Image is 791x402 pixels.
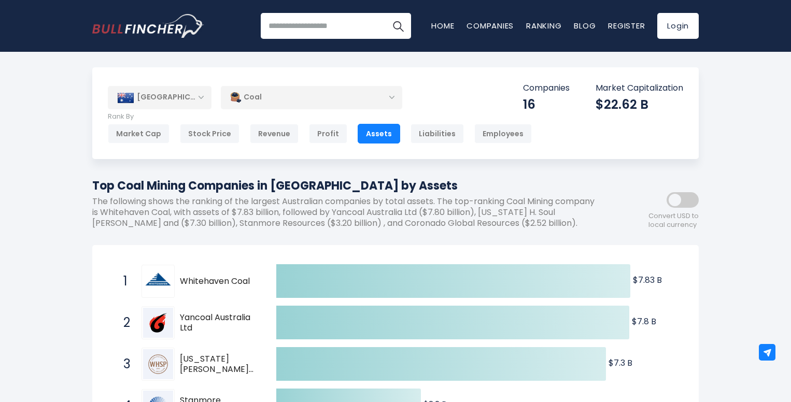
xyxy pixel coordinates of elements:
[657,13,699,39] a: Login
[358,124,400,143] div: Assets
[385,13,411,39] button: Search
[118,314,129,332] span: 2
[92,14,204,38] img: Bullfincher logo
[632,315,656,327] text: $7.8 B
[180,354,258,376] span: [US_STATE][PERSON_NAME] Soul [PERSON_NAME] and
[596,83,683,94] p: Market Capitalization
[180,312,258,334] span: Yancoal Australia Ltd
[108,112,532,121] p: Rank By
[633,274,662,286] text: $7.83 B
[143,349,173,379] img: Washington H. Soul Pattinson and
[523,83,570,94] p: Companies
[118,355,129,373] span: 3
[526,20,561,31] a: Ranking
[108,86,211,109] div: [GEOGRAPHIC_DATA]
[250,124,299,143] div: Revenue
[92,14,204,38] a: Go to homepage
[609,357,632,369] text: $7.3 B
[608,20,645,31] a: Register
[92,196,605,228] p: The following shows the ranking of the largest Australian companies by total assets. The top-rank...
[648,212,699,229] span: Convert USD to local currency
[143,308,173,338] img: Yancoal Australia Ltd
[180,124,239,143] div: Stock Price
[474,124,532,143] div: Employees
[143,266,173,296] img: Whitehaven Coal
[118,272,129,290] span: 1
[431,20,454,31] a: Home
[411,124,464,143] div: Liabilities
[467,20,514,31] a: Companies
[574,20,596,31] a: Blog
[180,276,258,287] span: Whitehaven Coal
[221,85,402,109] div: Coal
[108,124,169,143] div: Market Cap
[523,96,570,112] div: 16
[596,96,683,112] div: $22.62 B
[92,177,605,194] h1: Top Coal Mining Companies in [GEOGRAPHIC_DATA] by Assets
[309,124,347,143] div: Profit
